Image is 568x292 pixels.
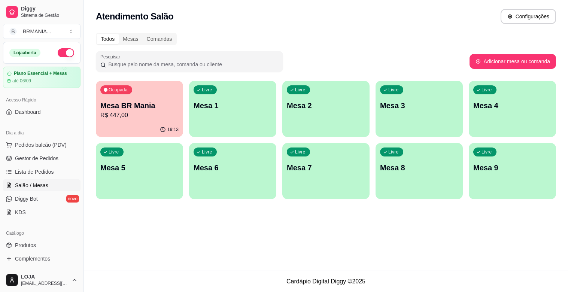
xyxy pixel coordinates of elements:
a: Gestor de Pedidos [3,152,81,164]
p: Livre [202,87,212,93]
a: Produtos [3,239,81,251]
label: Pesquisar [100,54,123,60]
span: LOJA [21,274,69,280]
button: LivreMesa 8 [376,143,463,199]
span: Gestor de Pedidos [15,155,58,162]
p: Mesa 9 [473,162,552,173]
div: Catálogo [3,227,81,239]
p: Livre [109,149,119,155]
button: LOJA[EMAIL_ADDRESS][DOMAIN_NAME] [3,271,81,289]
p: Mesa 7 [287,162,365,173]
span: Produtos [15,241,36,249]
a: Plano Essencial + Mesasaté 06/09 [3,67,81,88]
a: Dashboard [3,106,81,118]
a: DiggySistema de Gestão [3,3,81,21]
p: Livre [482,87,492,93]
button: Alterar Status [58,48,74,57]
button: LivreMesa 9 [469,143,556,199]
a: Complementos [3,253,81,265]
button: LivreMesa 2 [282,81,370,137]
button: Pedidos balcão (PDV) [3,139,81,151]
a: Salão / Mesas [3,179,81,191]
span: Salão / Mesas [15,182,48,189]
span: Complementos [15,255,50,262]
span: Dashboard [15,108,41,116]
p: Livre [202,149,212,155]
span: Lista de Pedidos [15,168,54,176]
p: Mesa 4 [473,100,552,111]
p: Mesa 5 [100,162,179,173]
a: Diggy Botnovo [3,193,81,205]
button: OcupadaMesa BR ManiaR$ 447,0019:13 [96,81,183,137]
div: Mesas [119,34,142,44]
footer: Cardápio Digital Diggy © 2025 [84,271,568,292]
span: Diggy Bot [15,195,38,203]
p: Ocupada [109,87,128,93]
p: R$ 447,00 [100,111,179,120]
div: Acesso Rápido [3,94,81,106]
button: Select a team [3,24,81,39]
span: Sistema de Gestão [21,12,78,18]
span: [EMAIL_ADDRESS][DOMAIN_NAME] [21,280,69,286]
p: Mesa 3 [380,100,458,111]
article: até 06/09 [12,78,31,84]
p: Mesa BR Mania [100,100,179,111]
div: Dia a dia [3,127,81,139]
p: Mesa 6 [194,162,272,173]
h2: Atendimento Salão [96,10,173,22]
p: Livre [388,149,399,155]
button: Adicionar mesa ou comanda [470,54,556,69]
button: LivreMesa 5 [96,143,183,199]
span: B [9,28,17,35]
p: Mesa 8 [380,162,458,173]
input: Pesquisar [106,61,279,68]
button: LivreMesa 4 [469,81,556,137]
a: KDS [3,206,81,218]
button: LivreMesa 3 [376,81,463,137]
p: Livre [295,87,306,93]
p: Mesa 2 [287,100,365,111]
article: Plano Essencial + Mesas [14,71,67,76]
p: Livre [482,149,492,155]
div: Comandas [143,34,176,44]
button: LivreMesa 1 [189,81,276,137]
p: 19:13 [167,127,179,133]
p: Mesa 1 [194,100,272,111]
div: Todos [97,34,119,44]
div: Loja aberta [9,49,40,57]
button: LivreMesa 6 [189,143,276,199]
p: Livre [388,87,399,93]
span: KDS [15,209,26,216]
div: BRMANIA ... [23,28,51,35]
button: LivreMesa 7 [282,143,370,199]
span: Pedidos balcão (PDV) [15,141,67,149]
span: Diggy [21,6,78,12]
a: Lista de Pedidos [3,166,81,178]
button: Configurações [501,9,556,24]
p: Livre [295,149,306,155]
